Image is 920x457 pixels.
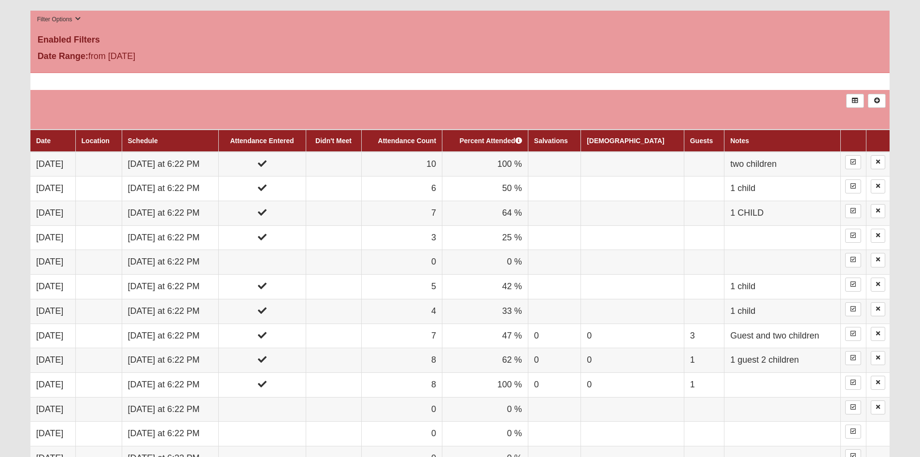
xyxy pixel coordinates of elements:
[871,229,885,243] a: Delete
[361,225,442,250] td: 3
[845,278,861,292] a: Enter Attendance
[30,275,75,299] td: [DATE]
[724,348,841,373] td: 1 guest 2 children
[361,275,442,299] td: 5
[724,324,841,348] td: Guest and two children
[122,348,218,373] td: [DATE] at 6:22 PM
[871,376,885,390] a: Delete
[528,372,580,397] td: 0
[871,302,885,316] a: Delete
[442,299,528,324] td: 33 %
[684,372,724,397] td: 1
[845,229,861,243] a: Enter Attendance
[845,351,861,365] a: Enter Attendance
[581,372,684,397] td: 0
[128,137,158,145] a: Schedule
[871,253,885,267] a: Delete
[361,152,442,177] td: 10
[122,299,218,324] td: [DATE] at 6:22 PM
[442,324,528,348] td: 47 %
[30,152,75,177] td: [DATE]
[122,324,218,348] td: [DATE] at 6:22 PM
[871,400,885,414] a: Delete
[871,204,885,218] a: Delete
[442,225,528,250] td: 25 %
[230,137,294,145] a: Attendance Entered
[442,250,528,275] td: 0 %
[38,35,883,45] h4: Enabled Filters
[724,299,841,324] td: 1 child
[442,372,528,397] td: 100 %
[684,130,724,152] th: Guests
[581,130,684,152] th: [DEMOGRAPHIC_DATA]
[724,177,841,201] td: 1 child
[845,425,861,439] a: Enter Attendance
[871,155,885,169] a: Delete
[871,278,885,292] a: Delete
[30,348,75,373] td: [DATE]
[442,152,528,177] td: 100 %
[684,324,724,348] td: 3
[82,137,110,145] a: Location
[361,299,442,324] td: 4
[30,177,75,201] td: [DATE]
[30,201,75,226] td: [DATE]
[378,137,437,145] a: Attendance Count
[459,137,522,145] a: Percent Attended
[361,250,442,275] td: 0
[34,15,84,25] button: Filter Options
[868,94,886,108] a: Alt+N
[30,422,75,446] td: [DATE]
[724,152,841,177] td: two children
[846,94,864,108] a: Export to Excel
[361,348,442,373] td: 8
[361,324,442,348] td: 7
[442,275,528,299] td: 42 %
[581,324,684,348] td: 0
[528,348,580,373] td: 0
[442,201,528,226] td: 64 %
[845,179,861,193] a: Enter Attendance
[30,250,75,275] td: [DATE]
[845,155,861,169] a: Enter Attendance
[30,299,75,324] td: [DATE]
[30,50,317,65] div: from [DATE]
[845,253,861,267] a: Enter Attendance
[315,137,352,145] a: Didn't Meet
[30,324,75,348] td: [DATE]
[122,201,218,226] td: [DATE] at 6:22 PM
[122,177,218,201] td: [DATE] at 6:22 PM
[845,204,861,218] a: Enter Attendance
[528,130,580,152] th: Salvations
[122,422,218,446] td: [DATE] at 6:22 PM
[361,177,442,201] td: 6
[871,327,885,341] a: Delete
[724,201,841,226] td: 1 CHILD
[38,50,88,63] label: Date Range:
[442,422,528,446] td: 0 %
[581,348,684,373] td: 0
[30,397,75,422] td: [DATE]
[122,225,218,250] td: [DATE] at 6:22 PM
[684,348,724,373] td: 1
[122,152,218,177] td: [DATE] at 6:22 PM
[442,397,528,422] td: 0 %
[361,422,442,446] td: 0
[361,397,442,422] td: 0
[528,324,580,348] td: 0
[36,137,51,145] a: Date
[442,348,528,373] td: 62 %
[871,351,885,365] a: Delete
[724,275,841,299] td: 1 child
[361,372,442,397] td: 8
[30,225,75,250] td: [DATE]
[845,327,861,341] a: Enter Attendance
[122,250,218,275] td: [DATE] at 6:22 PM
[845,400,861,414] a: Enter Attendance
[442,177,528,201] td: 50 %
[871,179,885,193] a: Delete
[845,302,861,316] a: Enter Attendance
[845,376,861,390] a: Enter Attendance
[122,275,218,299] td: [DATE] at 6:22 PM
[122,397,218,422] td: [DATE] at 6:22 PM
